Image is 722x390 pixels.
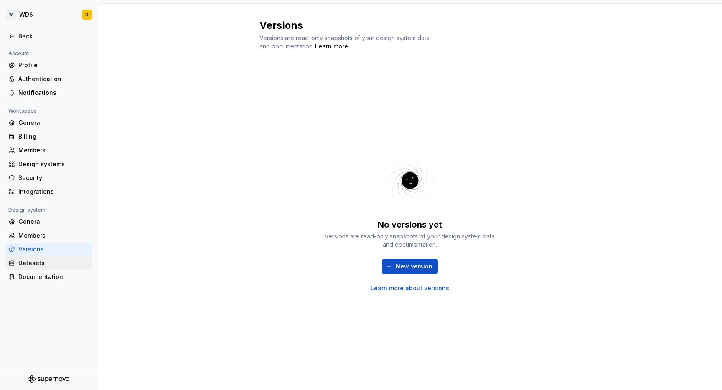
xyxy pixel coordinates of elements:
div: Billing [18,132,89,141]
a: Datasets [5,256,92,270]
a: Members [5,144,92,157]
a: Learn more about versions [371,284,449,292]
a: Notifications [5,86,92,99]
div: Notifications [18,89,89,97]
div: Versions are read-only snapshots of your design system data and documentation. [322,232,498,249]
div: WDS [19,10,33,19]
div: D [85,11,89,18]
div: W [6,10,16,20]
a: Back [5,30,92,43]
div: Profile [18,61,89,69]
a: Billing [5,130,92,143]
div: Integrations [18,187,89,196]
a: General [5,116,92,129]
a: Security [5,171,92,185]
div: Members [18,231,89,240]
a: Documentation [5,270,92,284]
h2: Versions [259,19,550,32]
a: Members [5,229,92,242]
div: Design system [5,205,49,215]
svg: Supernova Logo [28,375,69,383]
a: Authentication [5,72,92,86]
div: General [18,119,89,127]
div: Back [18,32,89,41]
span: New version [396,262,432,271]
a: General [5,215,92,228]
div: Workspace [5,106,40,116]
span: Versions are read-only snapshots of your design system data and documentation. [259,34,430,50]
div: Design systems [18,160,89,168]
div: Account [5,48,32,58]
div: Datasets [18,259,89,267]
div: Members [18,146,89,154]
a: Profile [5,58,92,72]
div: Documentation [18,273,89,281]
div: Security [18,174,89,182]
a: Design systems [5,157,92,171]
div: General [18,218,89,226]
a: Versions [5,243,92,256]
button: New version [382,259,438,274]
div: Authentication [18,75,89,83]
a: Learn more [315,42,348,51]
span: . [314,43,349,50]
button: WWDSD [2,5,95,24]
div: No versions yet [378,219,442,230]
a: Integrations [5,185,92,198]
div: Versions [18,245,89,253]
